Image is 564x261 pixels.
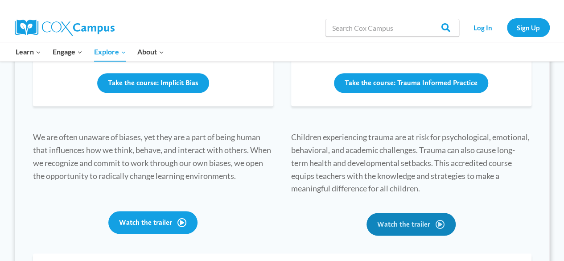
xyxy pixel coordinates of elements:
[325,19,459,37] input: Search Cox Campus
[119,218,172,227] span: Watch the trailer
[377,220,430,228] span: Watch the trailer
[291,131,531,195] p: Children experiencing trauma are at risk for psychological, emotional, behavioral, and academic c...
[507,18,550,37] a: Sign Up
[33,131,273,182] p: We are often unaware of biases, yet they are a part of being human that influences how we think, ...
[97,73,209,93] button: Take the course: Implicit Bias
[47,42,88,61] button: Child menu of Engage
[10,42,170,61] nav: Primary Navigation
[132,42,170,61] button: Child menu of About
[15,20,115,36] img: Cox Campus
[108,211,198,234] a: Watch the trailer
[366,213,456,236] a: Watch the trailer
[88,42,132,61] button: Child menu of Explore
[464,18,550,37] nav: Secondary Navigation
[334,73,488,93] button: Take the course: Trauma Informed Practice
[10,42,47,61] button: Child menu of Learn
[464,18,502,37] a: Log In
